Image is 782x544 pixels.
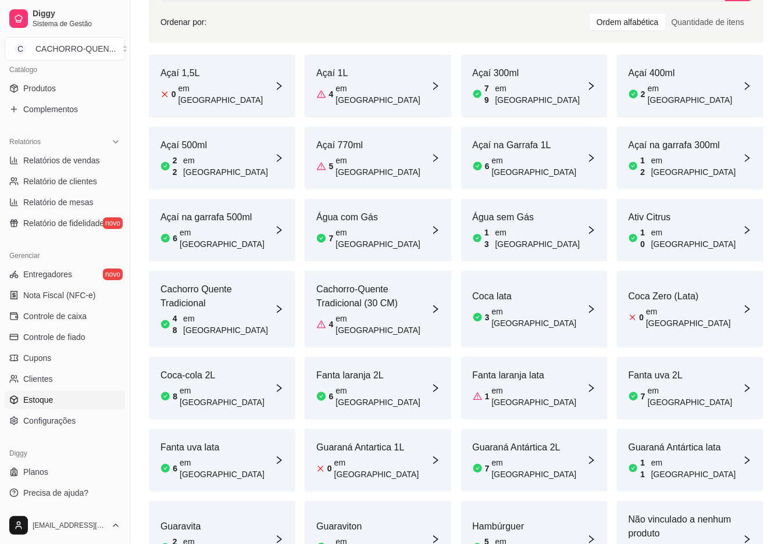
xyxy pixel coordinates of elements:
article: Não vinculado a nenhum produto [629,513,742,541]
article: Guaraviton [316,520,430,534]
article: 22 [173,155,181,178]
article: Fanta uva 2L [629,368,742,382]
a: Controle de fiado [5,328,125,346]
span: Relatórios [9,137,41,146]
span: right [742,81,752,91]
article: em [GEOGRAPHIC_DATA] [335,385,430,408]
span: Controle de caixa [23,310,87,322]
article: 6 [485,160,490,172]
article: 1 [485,391,490,402]
article: em [GEOGRAPHIC_DATA] [492,385,587,408]
article: em [GEOGRAPHIC_DATA] [651,227,742,250]
span: right [274,535,284,544]
article: 3 [485,312,490,323]
article: em [GEOGRAPHIC_DATA] [495,227,587,250]
span: Relatório de mesas [23,196,94,208]
article: Guaraná Antártica 2L [473,441,587,454]
span: right [587,153,596,163]
article: 8 [173,391,177,402]
span: Cupons [23,352,51,364]
a: Planos [5,463,125,481]
article: 13 [484,227,492,250]
a: Clientes [5,370,125,388]
article: Açaí 300ml [473,66,587,80]
span: Configurações [23,415,76,427]
span: C [15,43,26,55]
span: right [431,456,440,465]
article: Água sem Gás [473,210,587,224]
a: Estoque [5,391,125,409]
article: Açaí 400ml [629,66,742,80]
article: 6 [329,391,334,402]
a: Entregadoresnovo [5,265,125,284]
span: right [587,456,596,465]
span: Complementos [23,103,78,115]
article: em [GEOGRAPHIC_DATA] [495,83,587,106]
article: em [GEOGRAPHIC_DATA] [178,83,275,106]
span: right [431,535,440,544]
span: right [742,456,752,465]
span: right [742,535,752,544]
article: Guaraná Antártica lata [629,441,742,454]
button: Select a team [5,37,125,60]
a: Controle de caixa [5,307,125,325]
span: Produtos [23,83,56,94]
div: Quantidade de itens [665,14,751,30]
span: [EMAIL_ADDRESS][DOMAIN_NAME] [33,521,106,530]
article: 7 [641,391,645,402]
article: 5 [329,160,334,172]
span: Planos [23,466,48,478]
article: em [GEOGRAPHIC_DATA] [180,385,274,408]
article: em [GEOGRAPHIC_DATA] [648,385,742,408]
a: DiggySistema de Gestão [5,5,125,33]
span: right [274,226,284,235]
article: 6 [173,463,177,474]
div: CACHORRO-QUEN ... [35,43,116,55]
span: right [431,305,440,314]
span: right [587,226,596,235]
article: 79 [484,83,492,106]
article: em [GEOGRAPHIC_DATA] [492,306,587,329]
span: right [742,226,752,235]
article: Açaí na garrafa 300ml [629,138,742,152]
a: Produtos [5,79,125,98]
span: right [587,384,596,393]
a: Precisa de ajuda? [5,484,125,502]
article: em [GEOGRAPHIC_DATA] [492,155,587,178]
span: right [431,81,440,91]
article: Ordenar por: [160,16,206,28]
article: 0 [172,88,176,100]
article: em [GEOGRAPHIC_DATA] [335,155,430,178]
article: 48 [173,313,181,336]
span: Clientes [23,373,53,385]
span: right [742,153,752,163]
article: Hambúrguer [473,520,587,534]
span: right [742,305,752,314]
span: Diggy [33,9,120,19]
article: 12 [640,155,648,178]
article: em [GEOGRAPHIC_DATA] [492,457,587,480]
span: right [431,226,440,235]
article: Coca Zero (Lata) [629,289,742,303]
article: Coca lata [473,289,587,303]
article: Água com Gás [316,210,430,224]
article: 6 [173,232,177,244]
article: Açaí 770ml [316,138,430,152]
div: Catálogo [5,60,125,79]
article: Açaí na Garrafa 1L [473,138,587,152]
span: right [587,81,596,91]
article: 2 [641,88,645,100]
article: 4 [329,88,334,100]
a: Relatório de fidelidadenovo [5,214,125,232]
article: Açaí 500ml [160,138,274,152]
article: 4 [329,318,334,330]
span: right [274,305,284,314]
div: Diggy [5,444,125,463]
span: right [742,384,752,393]
article: Cachorro Quente Tradicional [160,282,274,310]
span: right [274,384,284,393]
article: 11 [640,457,648,480]
span: Nota Fiscal (NFC-e) [23,289,95,301]
article: 7 [485,463,490,474]
span: right [587,305,596,314]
